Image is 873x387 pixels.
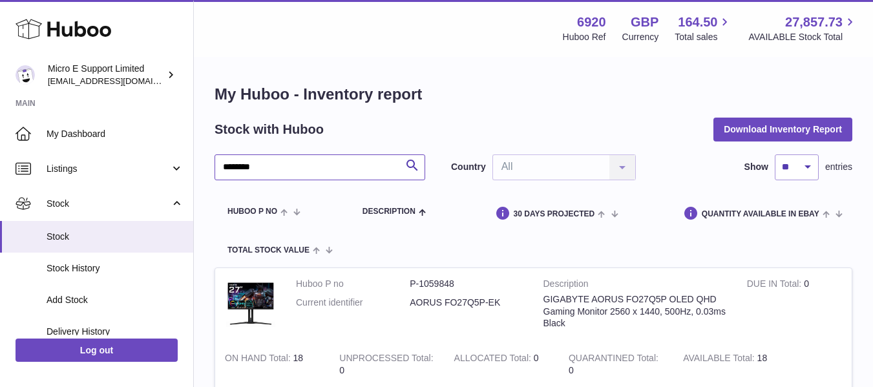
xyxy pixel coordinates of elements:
[683,353,757,366] strong: AVAILABLE Total
[410,297,523,309] dd: AORUS FO27Q5P-EK
[737,268,852,342] td: 0
[227,246,310,255] span: Total stock value
[16,339,178,362] a: Log out
[543,293,728,330] div: GIGABYTE AORUS FO27Q5P OLED QHD Gaming Monitor 2560 x 1440, 500Hz, 0.03ms Black
[825,161,852,173] span: entries
[454,353,534,366] strong: ALLOCATED Total
[514,210,595,218] span: 30 DAYS PROJECTED
[410,278,523,290] dd: P-1059848
[330,342,444,386] td: 0
[569,353,658,366] strong: QUARANTINED Total
[577,14,606,31] strong: 6920
[631,14,658,31] strong: GBP
[225,278,277,329] img: product image
[48,76,190,86] span: [EMAIL_ADDRESS][DOMAIN_NAME]
[451,161,486,173] label: Country
[48,63,164,87] div: Micro E Support Limited
[47,198,170,210] span: Stock
[678,14,717,31] span: 164.50
[47,128,184,140] span: My Dashboard
[675,14,732,43] a: 164.50 Total sales
[748,31,857,43] span: AVAILABLE Stock Total
[785,14,843,31] span: 27,857.73
[445,342,559,386] td: 0
[225,353,293,366] strong: ON HAND Total
[563,31,606,43] div: Huboo Ref
[47,163,170,175] span: Listings
[339,353,433,366] strong: UNPROCESSED Total
[713,118,852,141] button: Download Inventory Report
[47,262,184,275] span: Stock History
[622,31,659,43] div: Currency
[296,297,410,309] dt: Current identifier
[675,31,732,43] span: Total sales
[215,342,330,386] td: 18
[543,278,728,293] strong: Description
[702,210,819,218] span: Quantity Available in eBay
[363,207,415,216] span: Description
[747,278,804,292] strong: DUE IN Total
[296,278,410,290] dt: Huboo P no
[47,294,184,306] span: Add Stock
[47,231,184,243] span: Stock
[215,121,324,138] h2: Stock with Huboo
[744,161,768,173] label: Show
[227,207,277,216] span: Huboo P no
[47,326,184,338] span: Delivery History
[569,365,574,375] span: 0
[748,14,857,43] a: 27,857.73 AVAILABLE Stock Total
[215,84,852,105] h1: My Huboo - Inventory report
[673,342,788,386] td: 18
[16,65,35,85] img: contact@micropcsupport.com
